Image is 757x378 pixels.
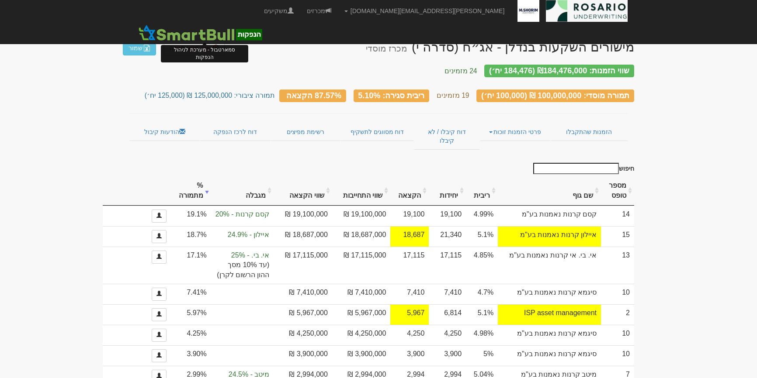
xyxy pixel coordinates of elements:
[444,67,477,75] small: 24 מזמינים
[123,41,156,55] a: שמור
[171,206,211,226] td: 19.1%
[286,91,341,100] span: 87.57% הקצאה
[340,123,413,141] a: דוח מסווגים לתשקיף
[274,284,332,304] td: 7,410,000 ₪
[498,226,601,247] td: איילון קרנות נאמנות בע"מ
[498,284,601,304] td: סיגמא קרנות נאמנות בע"מ
[274,304,332,325] td: 5,967,000 ₪
[332,226,390,247] td: 18,687,000 ₪
[601,345,634,366] td: 10
[466,325,498,345] td: 4.98%
[354,89,430,102] div: ריבית סגירה: 5.10%
[601,325,634,345] td: 10
[466,226,498,247] td: 5.1%
[480,123,550,141] a: פרטי הזמנות זוכות
[390,284,429,304] td: 7,410
[390,206,429,226] td: 19,100
[429,345,466,366] td: 3,900
[211,226,274,247] td: הקצאה בפועל לקבוצה 'איילון' 18.7%
[498,345,601,366] td: סיגמא קרנות נאמנות בע"מ
[215,230,270,240] span: איילון - 24.9%
[171,345,211,366] td: 3.90%
[466,304,498,325] td: 5.1%
[476,89,634,102] div: תמורה מוסדי: 100,000,000 ₪ (100,000 יח׳)
[171,304,211,325] td: 5.97%
[533,163,619,174] input: חיפוש
[200,123,270,141] a: דוח לרכז הנפקה
[332,206,390,226] td: 19,100,000 ₪
[429,284,466,304] td: 7,410
[466,247,498,284] td: 4.85%
[390,247,429,284] td: 17,115
[390,226,429,247] td: אחוז הקצאה להצעה זו 87.6%
[274,206,332,226] td: 19,100,000 ₪
[274,345,332,366] td: 3,900,000 ₪
[498,325,601,345] td: סיגמא קרנות נאמנות בע"מ
[530,163,634,174] label: חיפוש
[429,247,466,284] td: 17,115
[215,260,270,280] span: (עד 10% מסך ההון הרשום לקרן)
[466,206,498,226] td: 4.99%
[136,24,264,41] img: SmartBull Logo
[161,45,248,62] div: סמארטבול - מערכת לניהול הנפקות
[274,176,332,206] th: שווי הקצאה: activate to sort column ascending
[274,226,332,247] td: 18,687,000 ₪
[429,226,466,247] td: 21,340
[274,325,332,345] td: 4,250,000 ₪
[429,304,466,325] td: 6,814
[390,325,429,345] td: 4,250
[429,206,466,226] td: 19,100
[145,92,275,99] small: תמורה ציבורי: 125,000,000 ₪ (125,000 יח׳)
[466,176,498,206] th: ריבית : activate to sort column ascending
[466,345,498,366] td: 5%
[171,247,211,284] td: 17.1%
[390,176,429,206] th: הקצאה: activate to sort column ascending
[601,247,634,284] td: 13
[171,284,211,304] td: 7.41%
[215,251,270,261] span: אי. בי. - 25%
[332,247,390,284] td: 17,115,000 ₪
[215,210,270,220] span: קסם קרנות - 20%
[366,40,634,54] div: מישורים השקעות בנדלן - אג״ח (סדרה י) - הנפקה לציבור
[601,206,634,226] td: 14
[171,325,211,345] td: 4.25%
[332,304,390,325] td: 5,967,000 ₪
[366,44,407,53] small: מכרז מוסדי
[332,284,390,304] td: 7,410,000 ₪
[484,65,634,77] div: שווי הזמנות: ₪184,476,000 (184,476 יח׳)
[332,176,390,206] th: שווי התחייבות: activate to sort column ascending
[390,345,429,366] td: 3,900
[498,247,601,284] td: אי. בי. אי קרנות נאמנות בע"מ
[211,247,274,284] td: הקצאה בפועל לקבוצה 'אי. בי.' 17.1%
[129,123,200,141] a: הודעות קיבול
[171,226,211,247] td: 18.7%
[271,123,340,141] a: רשימת מפיצים
[498,206,601,226] td: קסם קרנות נאמנות בע"מ
[211,176,274,206] th: מגבלה: activate to sort column ascending
[498,176,601,206] th: שם גוף : activate to sort column ascending
[601,284,634,304] td: 10
[332,345,390,366] td: 3,900,000 ₪
[274,247,332,284] td: 17,115,000 ₪
[143,45,150,52] img: excel-file-white.png
[601,176,634,206] th: מספר טופס: activate to sort column ascending
[437,92,469,99] small: 19 מזמינים
[171,176,211,206] th: % מתמורה: activate to sort column ascending
[601,304,634,325] td: 2
[332,325,390,345] td: 4,250,000 ₪
[390,304,429,325] td: אחוז הקצאה להצעה זו 87.6%
[466,284,498,304] td: 4.7%
[429,176,466,206] th: יחידות: activate to sort column ascending
[429,325,466,345] td: 4,250
[498,304,601,325] td: ISP asset management
[601,226,634,247] td: 15
[211,206,274,226] td: הקצאה בפועל לקבוצה 'קסם קרנות' 19.1%
[551,123,628,141] a: הזמנות שהתקבלו
[414,123,480,150] a: דוח קיבלו / לא קיבלו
